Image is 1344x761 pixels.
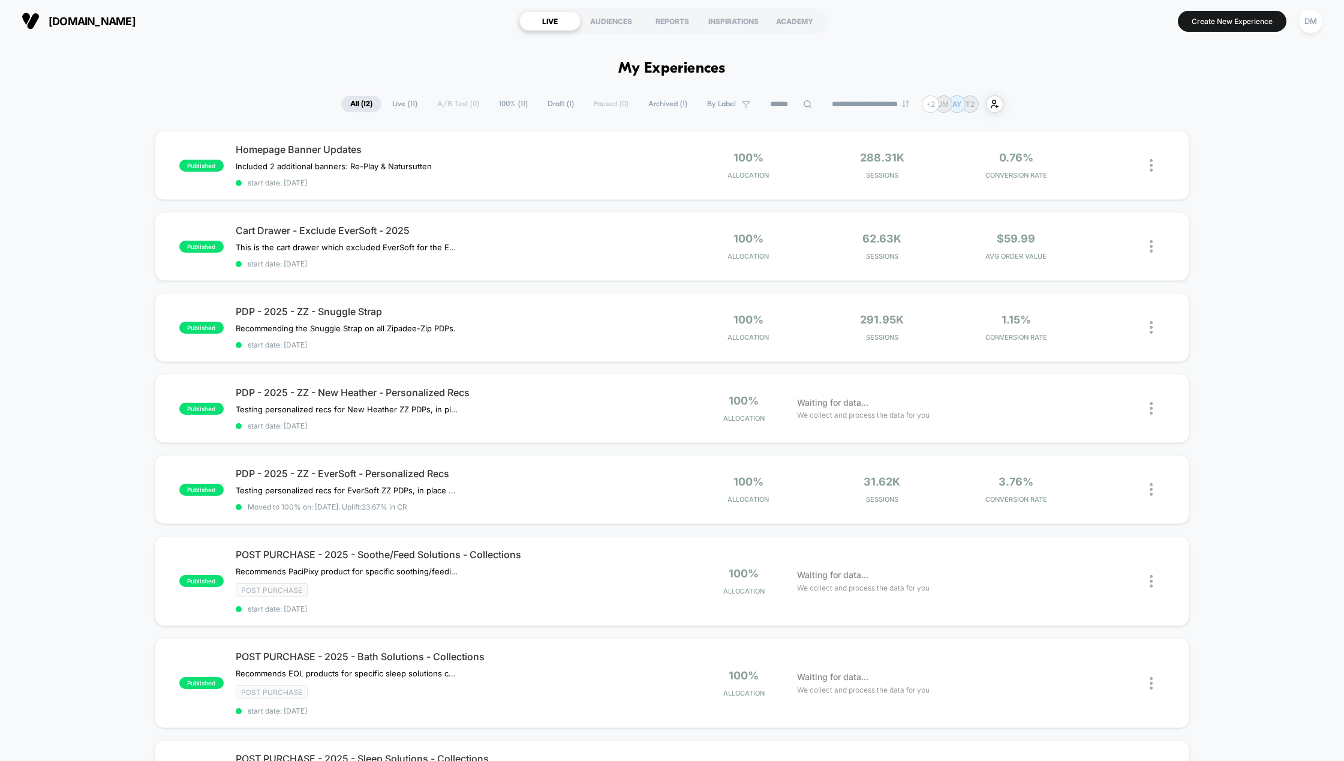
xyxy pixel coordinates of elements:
span: start date: [DATE] [236,259,672,268]
span: Allocation [723,689,765,697]
span: Sessions [818,171,946,179]
span: Waiting for data... [797,670,868,684]
span: published [179,403,224,415]
span: 288.31k [860,151,904,164]
span: CONVERSION RATE [952,333,1080,341]
div: LIVE [519,11,581,31]
span: Sessions [818,495,946,504]
span: CONVERSION RATE [952,171,1080,179]
span: 100% [733,313,763,326]
span: We collect and process the data for you [797,409,930,421]
img: end [902,100,909,107]
span: published [179,160,224,172]
span: 0.76% [999,151,1033,164]
span: Allocation [727,171,769,179]
span: Allocation [723,414,765,423]
span: published [179,677,224,689]
div: ACADEMY [764,11,825,31]
span: We collect and process the data for you [797,684,930,696]
span: start date: [DATE] [236,340,672,349]
span: AVG ORDER VALUE [952,252,1080,260]
h1: My Experiences [618,60,726,77]
span: 100% [729,669,759,682]
span: Post Purchase [236,583,308,597]
span: This is the cart drawer which excluded EverSoft for the EverSoft Pricing Test in [DATE]. [236,242,458,252]
button: Create New Experience [1178,11,1286,32]
span: Moved to 100% on: [DATE] . Uplift: 23.67% in CR [248,502,407,511]
span: Allocation [727,333,769,341]
span: Recommends EOL products for specific sleep solutions collections. 4/2025. [236,669,458,678]
span: Waiting for data... [797,568,868,582]
span: Archived ( 1 ) [639,96,696,112]
span: All ( 12 ) [341,96,381,112]
p: AY [952,100,961,109]
span: $59.99 [997,232,1035,245]
div: + 2 [922,95,939,113]
span: 100% [729,567,759,580]
span: Allocation [727,252,769,260]
span: PDP - 2025 - ZZ - EverSoft - Personalized Recs [236,468,672,480]
span: start date: [DATE] [236,178,672,187]
span: Testing personalized recs for New Heather ZZ PDPs, in place of the singular product rec at the to... [236,405,458,414]
span: Post Purchase [236,685,308,699]
span: We collect and process the data for you [797,582,930,594]
span: start date: [DATE] [236,421,672,430]
span: 31.62k [864,475,900,488]
span: Sessions [818,252,946,260]
span: start date: [DATE] [236,604,672,613]
p: T2 [966,100,975,109]
img: close [1150,321,1153,334]
span: Sessions [818,333,946,341]
span: PDP - 2025 - ZZ - Snuggle Strap [236,305,672,317]
span: Homepage Banner Updates [236,143,672,155]
button: DM [1295,9,1326,34]
span: Live ( 11 ) [383,96,426,112]
span: start date: [DATE] [236,706,672,715]
img: Visually logo [22,12,40,30]
span: Allocation [723,587,765,595]
span: 1.15% [1002,313,1031,326]
span: Included 2 additional banners: Re-Play & Natursutten [236,161,432,171]
span: 100% [733,151,763,164]
button: [DOMAIN_NAME] [18,11,139,31]
img: close [1150,483,1153,496]
span: CONVERSION RATE [952,495,1080,504]
span: Recommending the Snuggle Strap on all Zipadee-Zip PDPs. [236,323,456,333]
p: JM [938,100,949,109]
span: 100% [733,475,763,488]
img: close [1150,575,1153,588]
img: close [1150,159,1153,172]
span: 3.76% [999,475,1033,488]
img: close [1150,677,1153,690]
span: published [179,575,224,587]
img: close [1150,402,1153,415]
span: 62.63k [862,232,901,245]
span: 291.95k [860,313,904,326]
div: REPORTS [642,11,703,31]
span: PDP - 2025 - ZZ - New Heather - Personalized Recs [236,387,672,399]
div: INSPIRATIONS [703,11,764,31]
span: [DOMAIN_NAME] [49,15,136,28]
div: DM [1299,10,1322,33]
span: 100% ( 11 ) [490,96,537,112]
span: published [179,484,224,496]
span: Cart Drawer - Exclude EverSoft - 2025 [236,224,672,236]
span: Allocation [727,495,769,504]
span: POST PURCHASE - 2025 - Bath Solutions - Collections [236,651,672,663]
img: close [1150,240,1153,253]
span: 100% [733,232,763,245]
span: published [179,241,224,253]
span: published [179,322,224,334]
span: By Label [707,100,736,109]
span: Draft ( 1 ) [539,96,583,112]
div: AUDIENCES [581,11,642,31]
span: 100% [729,394,759,407]
span: Recommends PaciPixy product for specific soothing/feeding solutions collections. 4/2025. [236,567,458,576]
span: POST PURCHASE - 2025 - Soothe/Feed Solutions - Collections [236,549,672,561]
span: Testing personalized recs for EverSoft ZZ PDPs, in place of the singular product rec at the top o... [236,486,458,495]
span: Waiting for data... [797,396,868,409]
